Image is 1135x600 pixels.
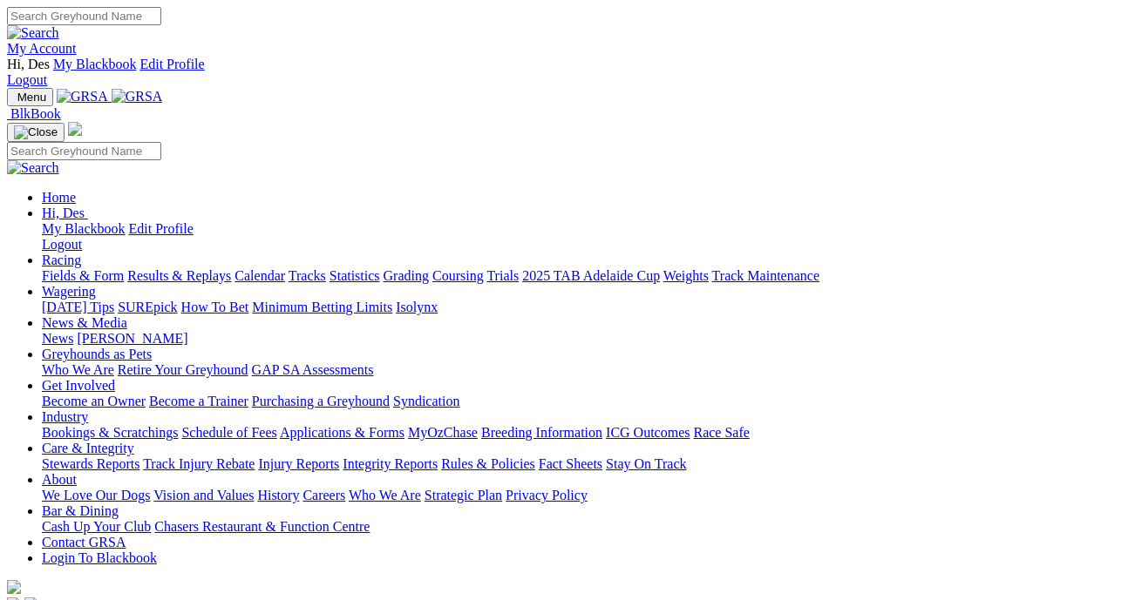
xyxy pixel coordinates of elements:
[42,488,150,502] a: We Love Our Dogs
[42,519,1128,535] div: Bar & Dining
[42,315,127,330] a: News & Media
[68,122,82,136] img: logo-grsa-white.png
[42,409,88,424] a: Industry
[7,106,61,121] a: BlkBook
[7,25,59,41] img: Search
[7,142,161,160] input: Search
[112,89,163,104] img: GRSA
[606,456,686,471] a: Stay On Track
[693,425,749,440] a: Race Safe
[330,268,380,283] a: Statistics
[181,425,276,440] a: Schedule of Fees
[153,488,254,502] a: Vision and Values
[42,237,82,252] a: Logout
[42,394,146,408] a: Become an Owner
[42,206,85,220] span: Hi, Des
[481,425,602,440] a: Breeding Information
[149,394,248,408] a: Become a Trainer
[42,206,88,220] a: Hi, Des
[441,456,535,471] a: Rules & Policies
[139,57,204,71] a: Edit Profile
[17,91,46,104] span: Menu
[118,300,177,314] a: SUREpick
[506,488,588,502] a: Privacy Policy
[7,72,47,87] a: Logout
[42,268,124,283] a: Fields & Form
[42,362,1128,378] div: Greyhounds as Pets
[42,441,134,455] a: Care & Integrity
[42,472,77,487] a: About
[42,425,178,440] a: Bookings & Scratchings
[57,89,108,104] img: GRSA
[7,7,161,25] input: Search
[252,362,374,377] a: GAP SA Assessments
[154,519,370,534] a: Chasers Restaurant & Function Centre
[42,284,96,299] a: Wagering
[42,221,126,236] a: My Blackbook
[234,268,285,283] a: Calendar
[7,88,53,106] button: Toggle navigation
[42,362,114,377] a: Who We Are
[129,221,194,236] a: Edit Profile
[289,268,326,283] a: Tracks
[118,362,248,377] a: Retire Your Greyhound
[42,300,114,314] a: [DATE] Tips
[349,488,421,502] a: Who We Are
[42,550,157,565] a: Login To Blackbook
[257,488,299,502] a: History
[42,456,139,471] a: Stewards Reports
[393,394,459,408] a: Syndication
[42,456,1128,472] div: Care & Integrity
[127,268,231,283] a: Results & Replays
[7,123,65,142] button: Toggle navigation
[42,378,115,393] a: Get Involved
[42,488,1128,503] div: About
[606,425,690,440] a: ICG Outcomes
[7,160,59,176] img: Search
[7,57,1128,88] div: My Account
[258,456,339,471] a: Injury Reports
[252,300,392,314] a: Minimum Betting Limits
[712,268,819,283] a: Track Maintenance
[522,268,660,283] a: 2025 TAB Adelaide Cup
[42,331,73,346] a: News
[42,190,76,205] a: Home
[42,425,1128,441] div: Industry
[425,488,502,502] a: Strategic Plan
[143,456,255,471] a: Track Injury Rebate
[42,253,81,267] a: Racing
[7,57,50,71] span: Hi, Des
[663,268,709,283] a: Weights
[10,106,61,121] span: BlkBook
[539,456,602,471] a: Fact Sheets
[42,300,1128,315] div: Wagering
[42,519,151,534] a: Cash Up Your Club
[42,503,119,518] a: Bar & Dining
[343,456,438,471] a: Integrity Reports
[42,394,1128,409] div: Get Involved
[42,331,1128,347] div: News & Media
[252,394,390,408] a: Purchasing a Greyhound
[42,535,126,549] a: Contact GRSA
[7,41,77,56] a: My Account
[432,268,484,283] a: Coursing
[408,425,478,440] a: MyOzChase
[77,331,187,346] a: [PERSON_NAME]
[302,488,345,502] a: Careers
[384,268,429,283] a: Grading
[42,221,1128,253] div: Hi, Des
[42,268,1128,284] div: Racing
[53,57,137,71] a: My Blackbook
[42,347,152,361] a: Greyhounds as Pets
[181,300,249,314] a: How To Bet
[7,580,21,594] img: logo-grsa-white.png
[14,125,58,139] img: Close
[280,425,404,440] a: Applications & Forms
[396,300,438,314] a: Isolynx
[486,268,519,283] a: Trials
